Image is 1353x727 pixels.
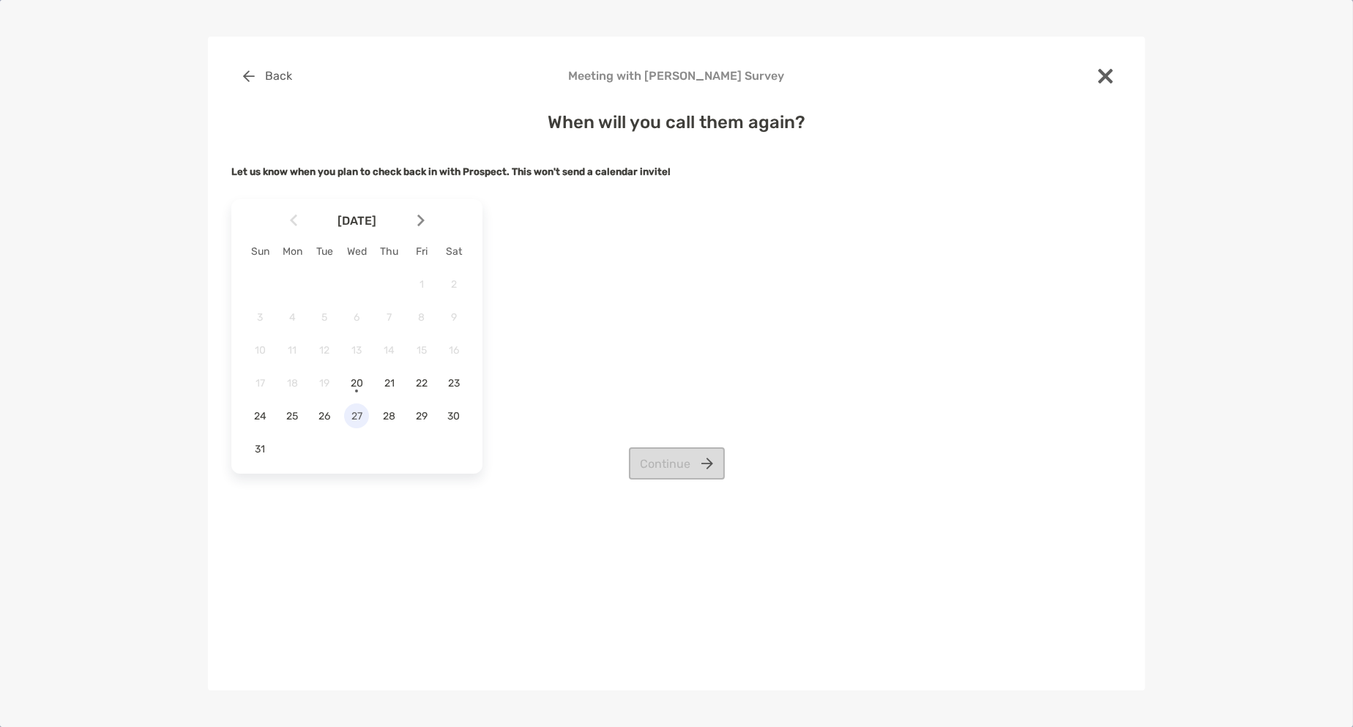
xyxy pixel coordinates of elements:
span: 28 [377,410,402,422]
span: 1 [409,278,434,291]
div: Tue [308,245,340,258]
span: 3 [247,311,272,324]
span: 6 [344,311,369,324]
span: 24 [247,410,272,422]
span: 14 [377,344,402,357]
span: 13 [344,344,369,357]
span: 2 [441,278,466,291]
span: 15 [409,344,434,357]
span: 19 [312,377,337,389]
span: 25 [280,410,305,422]
span: 27 [344,410,369,422]
span: 12 [312,344,337,357]
img: Arrow icon [417,215,425,227]
span: 11 [280,344,305,357]
div: Thu [373,245,406,258]
span: 16 [441,344,466,357]
span: 21 [377,377,402,389]
span: 18 [280,377,305,389]
img: button icon [243,70,255,82]
span: 20 [344,377,369,389]
div: Wed [340,245,373,258]
h4: When will you call them again? [231,112,1122,133]
div: Sun [244,245,276,258]
span: 22 [409,377,434,389]
span: 7 [377,311,402,324]
img: Arrow icon [290,215,297,227]
span: 29 [409,410,434,422]
div: Sat [438,245,470,258]
span: 17 [247,377,272,389]
h4: Meeting with [PERSON_NAME] Survey [231,69,1122,83]
span: 4 [280,311,305,324]
strong: This won't send a calendar invite! [512,166,671,177]
span: 30 [441,410,466,422]
span: 10 [247,344,272,357]
button: Back [231,60,304,92]
span: 8 [409,311,434,324]
img: close modal [1098,69,1113,83]
span: 5 [312,311,337,324]
span: 23 [441,377,466,389]
span: 26 [312,410,337,422]
span: 9 [441,311,466,324]
span: 31 [247,443,272,455]
div: Fri [406,245,438,258]
h5: Let us know when you plan to check back in with Prospect. [231,166,1122,177]
span: [DATE] [300,214,414,228]
div: Mon [276,245,308,258]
